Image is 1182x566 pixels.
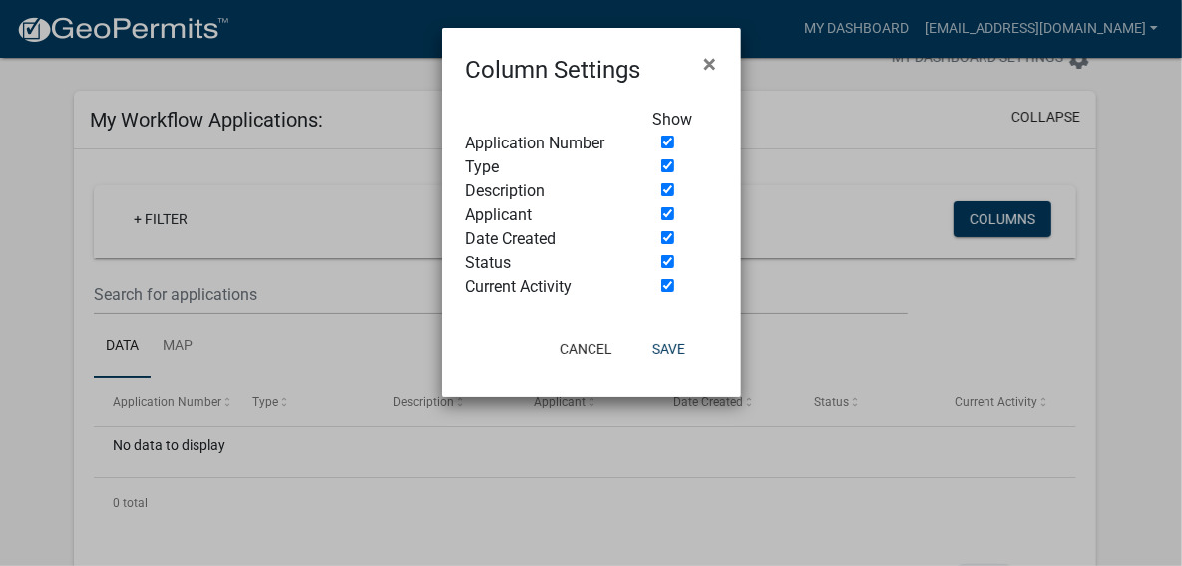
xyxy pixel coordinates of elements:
div: Type [451,155,638,179]
div: Date Created [451,227,638,251]
button: Cancel [544,331,628,367]
span: × [704,50,717,78]
div: Current Activity [451,275,638,299]
button: Close [688,36,733,92]
div: Show [638,108,732,132]
div: Description [451,179,638,203]
button: Save [636,331,701,367]
div: Status [451,251,638,275]
div: Application Number [451,132,638,155]
h4: Column Settings [466,52,641,88]
div: Applicant [451,203,638,227]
